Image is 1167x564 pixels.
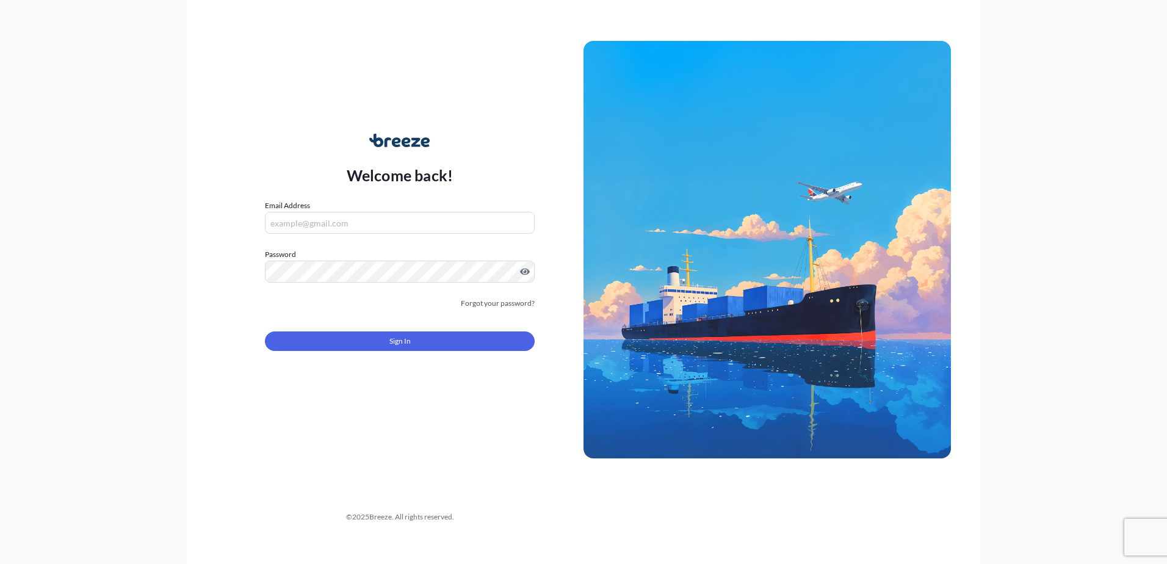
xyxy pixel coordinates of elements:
[389,335,411,347] span: Sign In
[265,331,535,351] button: Sign In
[265,248,535,261] label: Password
[265,200,310,212] label: Email Address
[347,165,453,185] p: Welcome back!
[583,41,951,458] img: Ship illustration
[520,267,530,277] button: Show password
[216,511,583,523] div: © 2025 Breeze. All rights reserved.
[461,297,535,309] a: Forgot your password?
[265,212,535,234] input: example@gmail.com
